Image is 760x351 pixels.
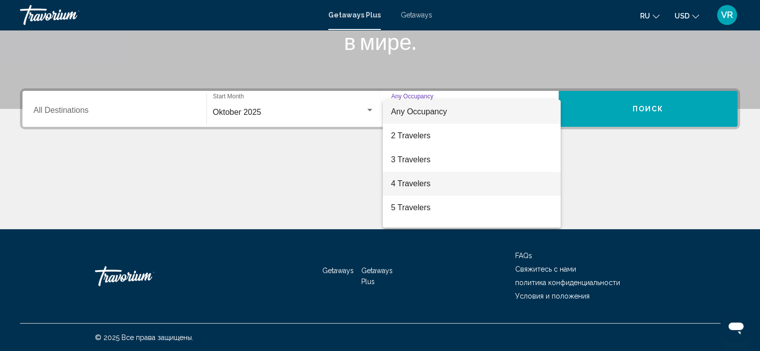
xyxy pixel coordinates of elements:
[391,220,553,244] span: 6 Travelers
[720,311,752,343] iframe: Schaltfläche zum Öffnen des Messaging-Fensters
[391,124,553,148] span: 2 Travelers
[391,172,553,196] span: 4 Travelers
[391,107,447,116] span: Any Occupancy
[391,148,553,172] span: 3 Travelers
[391,196,553,220] span: 5 Travelers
